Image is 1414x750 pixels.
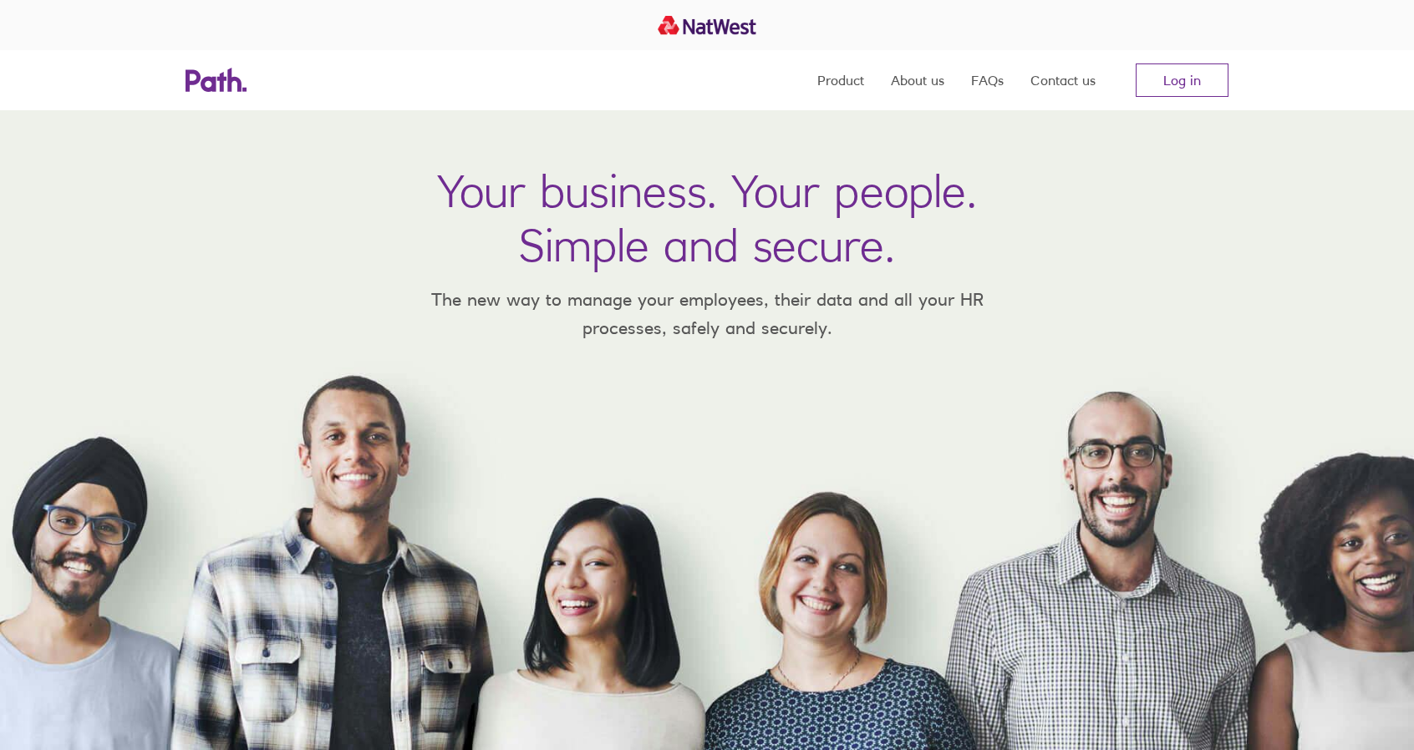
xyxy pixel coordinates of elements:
[1030,50,1096,110] a: Contact us
[1136,63,1228,97] a: Log in
[437,164,977,272] h1: Your business. Your people. Simple and secure.
[817,50,864,110] a: Product
[406,286,1008,342] p: The new way to manage your employees, their data and all your HR processes, safely and securely.
[891,50,944,110] a: About us
[971,50,1004,110] a: FAQs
